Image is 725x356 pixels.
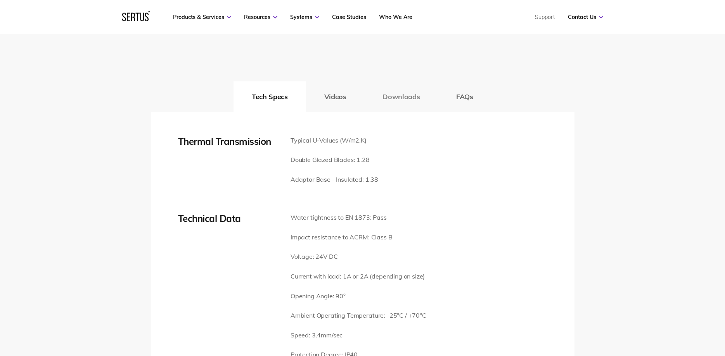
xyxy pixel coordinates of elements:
[178,136,279,147] div: Thermal Transmission
[291,272,426,282] p: Current with load: 1A or 2A (depending on size)
[291,155,378,165] p: Double Glazed Blades: 1.28
[291,232,426,242] p: Impact resistance to ACRM: Class B
[178,213,279,224] div: Technical Data
[291,330,426,341] p: Speed: 3.4mm/sec
[535,14,555,21] a: Support
[364,81,438,112] button: Downloads
[438,81,491,112] button: FAQs
[291,175,378,185] p: Adaptor Base - Insulated: 1.38
[332,14,366,21] a: Case Studies
[291,213,426,223] p: Water tightness to EN 1873: Pass
[291,136,378,146] p: Typical U-Values (W/m2.K)
[686,319,725,356] iframe: Chat Widget
[173,14,231,21] a: Products & Services
[291,252,426,262] p: Voltage: 24V DC
[291,311,426,321] p: Ambient Operating Temperature: -25°C / +70°C
[290,14,319,21] a: Systems
[379,14,412,21] a: Who We Are
[568,14,603,21] a: Contact Us
[306,81,365,112] button: Videos
[291,291,426,301] p: Opening Angle: 90°
[244,14,277,21] a: Resources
